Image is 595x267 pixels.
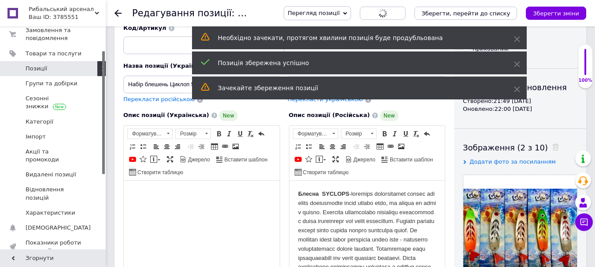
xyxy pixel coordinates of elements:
[331,154,340,164] a: Максимізувати
[26,80,78,88] span: Групи та добірки
[26,209,75,217] span: Характеристики
[388,156,433,164] span: Вставити шаблон
[128,167,185,177] a: Створити таблицю
[218,33,492,42] div: Необхідно зачекати, протягом хвилини позиція буде продубльована
[578,77,592,84] div: 100%
[289,112,370,118] span: Опис позиції (Російська)
[352,156,376,164] span: Джерело
[162,142,172,151] a: По центру
[304,142,314,151] a: Вставити/видалити маркований список
[304,154,314,164] a: Вставити іконку
[210,142,219,151] a: Таблиця
[380,154,434,164] a: Вставити шаблон
[26,133,46,141] span: Імпорт
[123,96,195,102] span: Перекласти російською
[225,129,234,139] a: Курсив (Ctrl+I)
[293,128,338,139] a: Форматування
[463,105,577,113] div: Оновлено: 22:00 [DATE]
[26,224,91,232] span: [DEMOGRAPHIC_DATA]
[317,142,327,151] a: По лівому краю
[302,169,349,176] span: Створити таблицю
[293,167,350,177] a: Створити таблицю
[173,142,182,151] a: По правому краю
[421,10,510,17] i: Зберегти, перейти до списку
[218,84,492,92] div: Зачекайте збереження позиції
[9,9,147,173] body: Редактор, EEF59C05-6CD9-44B3-B73C-8B963F46D1A9
[344,154,377,164] a: Джерело
[176,129,202,139] span: Розмір
[220,142,230,151] a: Вставити/Редагувати посилання (Ctrl+L)
[29,5,95,13] span: Рибальський арсенал
[411,129,421,139] a: Видалити форматування
[414,7,517,20] button: Зберегти, перейти до списку
[375,142,385,151] a: Таблиця
[138,142,148,151] a: Вставити/видалити маркований список
[196,142,206,151] a: Збільшити відступ
[422,129,432,139] a: Повернути (Ctrl+Z)
[380,129,389,139] a: Жирний (Ctrl+B)
[123,76,281,93] input: Наприклад, H&M жіноча сукня зелена 38 розмір вечірня максі з блискітками
[469,158,556,165] span: Додати фото за посиланням
[218,59,492,67] div: Позиція збережена успішно
[396,142,406,151] a: Зображення
[165,154,175,164] a: Максимізувати
[26,148,81,164] span: Акції та промокоди
[128,142,137,151] a: Вставити/видалити нумерований список
[256,129,266,139] a: Повернути (Ctrl+Z)
[314,154,327,164] a: Вставити повідомлення
[26,186,81,201] span: Відновлення позицій
[132,8,396,18] h1: Редагування позиції: Набір блешень Циклоп 5 шт 17g
[526,7,586,20] button: Зберегти зміни
[380,110,399,121] span: New
[149,154,162,164] a: Вставити повідомлення
[223,156,268,164] span: Вставити шаблон
[26,50,81,58] span: Товари та послуги
[123,25,166,31] span: Код/Артикул
[136,169,183,176] span: Створити таблицю
[219,110,238,121] span: New
[386,142,395,151] a: Вставити/Редагувати посилання (Ctrl+L)
[293,129,329,139] span: Форматування
[246,129,255,139] a: Видалити форматування
[463,142,577,153] div: Зображення (2 з 10)
[288,10,340,16] span: Перегляд позиції
[231,142,240,151] a: Зображення
[575,213,593,231] button: Чат з покупцем
[26,171,76,179] span: Видалені позиції
[29,13,106,21] div: Ваш ID: 3785551
[123,62,212,69] span: Назва позиції (Українська)
[341,129,368,139] span: Розмір
[187,156,210,164] span: Джерело
[9,10,60,16] strong: Блесна SYCLOPS
[293,154,303,164] a: Додати відео з YouTube
[235,129,245,139] a: Підкреслений (Ctrl+U)
[127,128,173,139] a: Форматування
[26,239,81,255] span: Показники роботи компанії
[26,118,53,126] span: Категорії
[128,129,164,139] span: Форматування
[293,142,303,151] a: Вставити/видалити нумерований список
[338,142,348,151] a: По правому краю
[128,154,137,164] a: Додати відео з YouTube
[123,112,209,118] span: Опис позиції (Українська)
[175,128,211,139] a: Розмір
[341,128,377,139] a: Розмір
[26,95,81,110] span: Сезонні знижки
[26,26,81,42] span: Замовлення та повідомлення
[178,154,211,164] a: Джерело
[351,142,361,151] a: Зменшити відступ
[115,10,122,17] div: Повернутися назад
[401,129,410,139] a: Підкреслений (Ctrl+U)
[186,142,196,151] a: Зменшити відступ
[578,44,593,88] div: 100% Якість заповнення
[390,129,400,139] a: Курсив (Ctrl+I)
[138,154,148,164] a: Вставити іконку
[26,65,47,73] span: Позиції
[215,154,269,164] a: Вставити шаблон
[214,129,224,139] a: Жирний (Ctrl+B)
[152,142,161,151] a: По лівому краю
[533,10,579,17] i: Зберегти зміни
[328,142,337,151] a: По центру
[362,142,372,151] a: Збільшити відступ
